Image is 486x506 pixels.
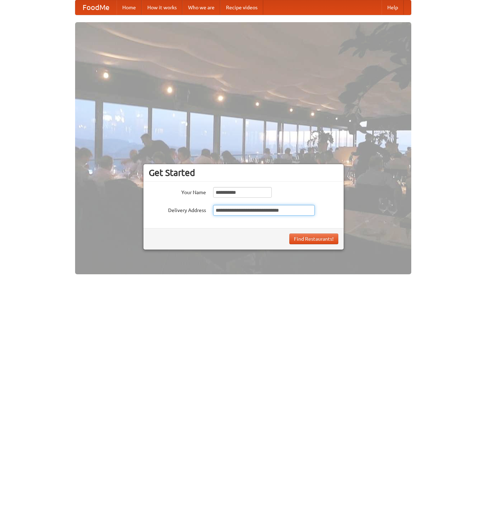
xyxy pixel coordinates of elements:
a: How it works [142,0,182,15]
button: Find Restaurants! [289,234,338,244]
a: Recipe videos [220,0,263,15]
a: Help [382,0,404,15]
a: FoodMe [75,0,117,15]
h3: Get Started [149,167,338,178]
a: Who we are [182,0,220,15]
label: Delivery Address [149,205,206,214]
a: Home [117,0,142,15]
label: Your Name [149,187,206,196]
